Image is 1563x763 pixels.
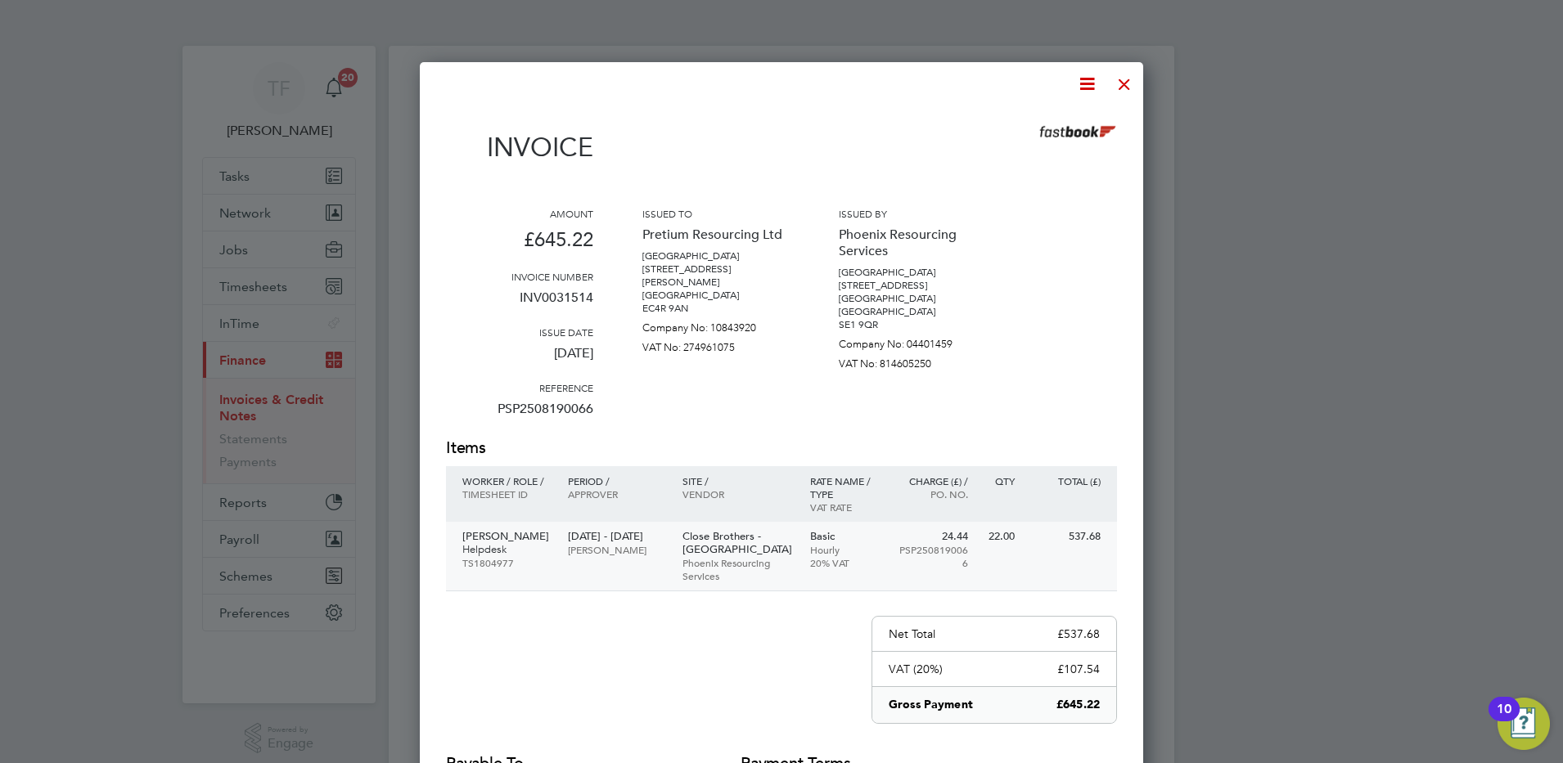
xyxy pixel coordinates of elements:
p: Phoenix Resourcing Services [682,556,794,582]
p: [STREET_ADDRESS][PERSON_NAME] [642,263,790,289]
p: [GEOGRAPHIC_DATA] [642,289,790,302]
p: 24.44 [897,530,968,543]
p: QTY [984,474,1015,487]
p: TS1804977 [462,556,552,569]
p: [PERSON_NAME] [462,530,552,543]
div: 10 [1497,709,1511,730]
h3: Issue date [446,325,593,339]
p: Total (£) [1031,474,1101,487]
p: Approver [568,487,665,500]
p: VAT No: 814605250 [839,351,986,370]
p: [GEOGRAPHIC_DATA] [839,305,986,318]
p: Period / [568,474,665,487]
p: VAT (20%) [889,662,943,676]
p: [GEOGRAPHIC_DATA] [642,249,790,263]
p: Vendor [682,487,794,500]
p: Helpdesk [462,543,552,556]
p: Company No: 10843920 [642,315,790,334]
p: Gross Payment [889,697,973,713]
p: VAT No: 274961075 [642,334,790,354]
p: PSP2508190066 [897,543,968,569]
h3: Reference [446,381,593,394]
p: [PERSON_NAME] [568,543,665,556]
p: [DATE] - [DATE] [568,530,665,543]
p: Net Total [889,626,935,641]
h2: Items [446,437,1117,460]
h1: Invoice [446,132,593,163]
p: [DATE] [446,339,593,381]
p: £645.22 [1056,697,1100,713]
p: £537.68 [1057,626,1100,641]
h3: Invoice number [446,270,593,283]
p: Basic [810,530,881,543]
p: Pretium Resourcing Ltd [642,220,790,249]
p: Timesheet ID [462,487,552,500]
p: £645.22 [446,220,593,270]
p: Worker / Role / [462,474,552,487]
p: Charge (£) / [897,474,968,487]
p: 22.00 [984,530,1015,543]
h3: Issued by [839,207,986,220]
p: 20% VAT [810,556,881,569]
p: Po. No. [897,487,968,500]
h3: Amount [446,207,593,220]
h3: Issued to [642,207,790,220]
p: [GEOGRAPHIC_DATA] [839,292,986,305]
p: 537.68 [1031,530,1101,543]
p: Site / [682,474,794,487]
p: VAT rate [810,500,881,514]
button: Open Resource Center, 10 new notifications [1498,698,1550,750]
p: Hourly [810,543,881,556]
img: prs-logo-remittance.png [1038,107,1117,156]
p: Close Brothers - [GEOGRAPHIC_DATA] [682,530,794,556]
p: PSP2508190066 [446,394,593,437]
p: SE1 9QR [839,318,986,331]
p: EC4R 9AN [642,302,790,315]
p: INV0031514 [446,283,593,325]
p: £107.54 [1057,662,1100,676]
p: Phoenix Resourcing Services [839,220,986,266]
p: Company No: 04401459 [839,331,986,351]
p: [GEOGRAPHIC_DATA] [STREET_ADDRESS] [839,266,986,292]
p: Rate name / type [810,474,881,500]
